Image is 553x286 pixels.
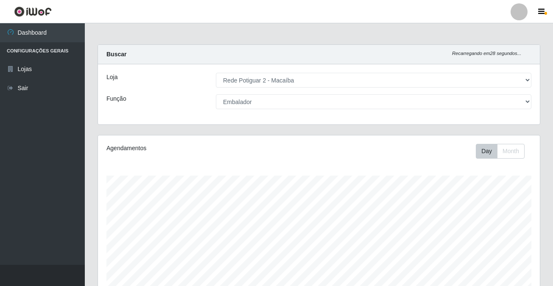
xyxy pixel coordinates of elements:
[106,94,126,103] label: Função
[497,144,525,159] button: Month
[106,73,117,82] label: Loja
[476,144,531,159] div: Toolbar with button groups
[14,6,52,17] img: CoreUI Logo
[452,51,521,56] i: Recarregando em 28 segundos...
[106,144,276,153] div: Agendamentos
[476,144,525,159] div: First group
[476,144,497,159] button: Day
[106,51,126,58] strong: Buscar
